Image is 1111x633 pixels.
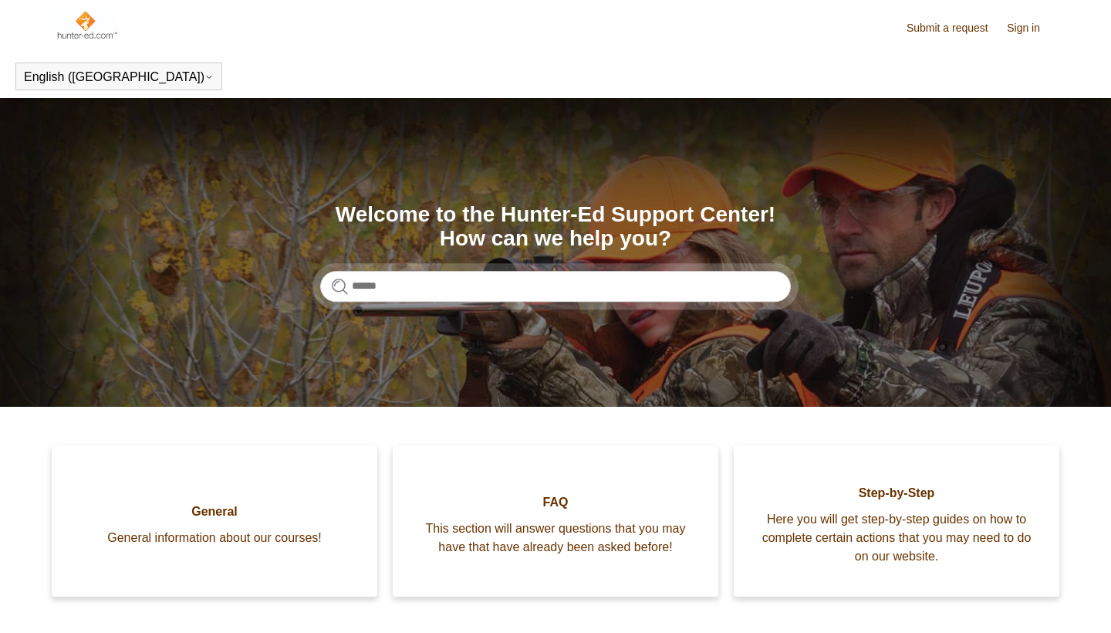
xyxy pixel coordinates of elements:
[320,271,791,302] input: Search
[1007,20,1055,36] a: Sign in
[416,520,695,557] span: This section will answer questions that you may have that have already been asked before!
[320,203,791,251] h1: Welcome to the Hunter-Ed Support Center! How can we help you?
[75,503,354,521] span: General
[734,445,1059,597] a: Step-by-Step Here you will get step-by-step guides on how to complete certain actions that you ma...
[757,484,1036,503] span: Step-by-Step
[52,445,377,597] a: General General information about our courses!
[907,20,1004,36] a: Submit a request
[757,510,1036,566] span: Here you will get step-by-step guides on how to complete certain actions that you may need to do ...
[56,9,118,40] img: Hunter-Ed Help Center home page
[1059,581,1099,621] div: Live chat
[75,529,354,547] span: General information about our courses!
[24,70,214,84] button: English ([GEOGRAPHIC_DATA])
[416,493,695,512] span: FAQ
[393,445,718,597] a: FAQ This section will answer questions that you may have that have already been asked before!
